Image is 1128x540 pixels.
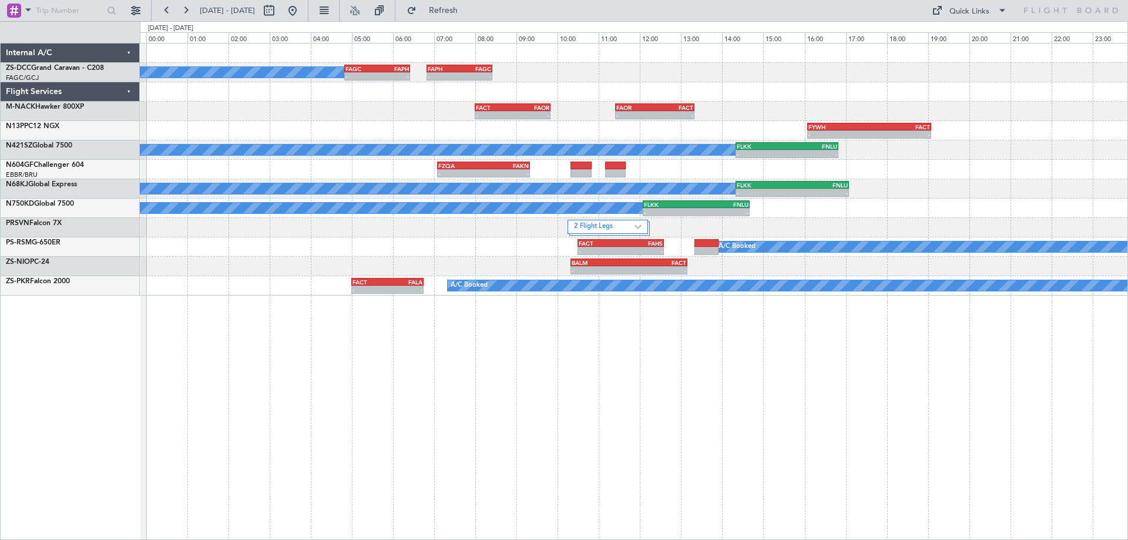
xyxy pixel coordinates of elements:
div: - [459,73,491,80]
div: - [438,170,484,177]
span: N750KD [6,200,34,207]
div: 12:00 [640,32,681,43]
span: [DATE] - [DATE] [200,5,255,16]
img: arrow-gray.svg [634,224,642,229]
div: - [787,150,838,157]
div: - [484,170,529,177]
div: 19:00 [928,32,969,43]
button: Refresh [401,1,472,20]
div: FACT [476,104,512,111]
span: PRSVN [6,220,29,227]
div: FZQA [438,162,484,169]
div: 18:00 [887,32,928,43]
div: FNLU [787,143,838,150]
button: Quick Links [926,1,1013,20]
div: - [352,286,388,293]
a: N13PPC12 NGX [6,123,59,130]
span: ZS-NIO [6,259,30,266]
div: FACT [629,259,687,266]
div: 11:00 [599,32,640,43]
div: FAPH [428,65,459,72]
a: N604GFChallenger 604 [6,162,84,169]
div: - [476,112,512,119]
div: A/C Booked [451,277,488,294]
div: 21:00 [1010,32,1052,43]
input: Trip Number [36,2,103,19]
div: FAHS [620,240,662,247]
a: M-NACKHawker 800XP [6,103,84,110]
div: - [737,150,787,157]
span: N68KJ [6,181,28,188]
div: - [629,267,687,274]
div: FYWH [808,123,869,130]
div: 07:00 [434,32,475,43]
div: 01:00 [187,32,229,43]
div: 13:00 [681,32,722,43]
a: N750KDGlobal 7500 [6,200,74,207]
div: - [808,131,869,138]
div: FAGC [459,65,491,72]
div: - [655,112,693,119]
div: 08:00 [475,32,516,43]
div: 10:00 [558,32,599,43]
div: - [572,267,629,274]
a: PS-RSMG-650ER [6,239,61,246]
div: FLKK [737,182,793,189]
div: FACT [352,279,388,286]
div: BALM [572,259,629,266]
div: - [579,247,620,254]
div: - [377,73,409,80]
a: PRSVNFalcon 7X [6,220,62,227]
div: FAOR [512,104,549,111]
div: [DATE] - [DATE] [148,24,193,33]
span: N421SZ [6,142,32,149]
a: ZS-NIOPC-24 [6,259,49,266]
div: - [428,73,459,80]
div: 15:00 [763,32,804,43]
div: FACT [579,240,620,247]
div: - [345,73,377,80]
a: EBBR/BRU [6,170,38,179]
div: 00:00 [146,32,187,43]
span: M-NACK [6,103,35,110]
div: 20:00 [969,32,1010,43]
span: ZS-DCC [6,65,31,72]
span: ZS-PKR [6,278,30,285]
div: FLKK [644,201,696,208]
div: FAKN [484,162,529,169]
div: - [869,131,930,138]
div: 04:00 [311,32,352,43]
div: 09:00 [516,32,558,43]
div: - [792,189,848,196]
span: PS-RSM [6,239,32,246]
label: 2 Flight Legs [574,222,635,232]
div: 16:00 [805,32,846,43]
div: 06:00 [393,32,434,43]
span: N604GF [6,162,33,169]
div: - [620,247,662,254]
a: N68KJGlobal Express [6,181,77,188]
div: - [737,189,793,196]
div: FNLU [696,201,748,208]
div: - [512,112,549,119]
a: ZS-PKRFalcon 2000 [6,278,70,285]
div: FACT [869,123,930,130]
div: 05:00 [352,32,393,43]
div: FAOR [616,104,654,111]
div: - [616,112,654,119]
a: N421SZGlobal 7500 [6,142,72,149]
div: Quick Links [949,6,989,18]
div: A/C Booked [719,238,756,256]
div: FAPH [377,65,409,72]
div: - [644,209,696,216]
div: 17:00 [846,32,887,43]
span: N13P [6,123,24,130]
div: 14:00 [722,32,763,43]
div: - [696,209,748,216]
div: FNLU [792,182,848,189]
span: Refresh [419,6,468,15]
div: FLKK [737,143,787,150]
div: 02:00 [229,32,270,43]
div: 03:00 [270,32,311,43]
a: ZS-DCCGrand Caravan - C208 [6,65,104,72]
